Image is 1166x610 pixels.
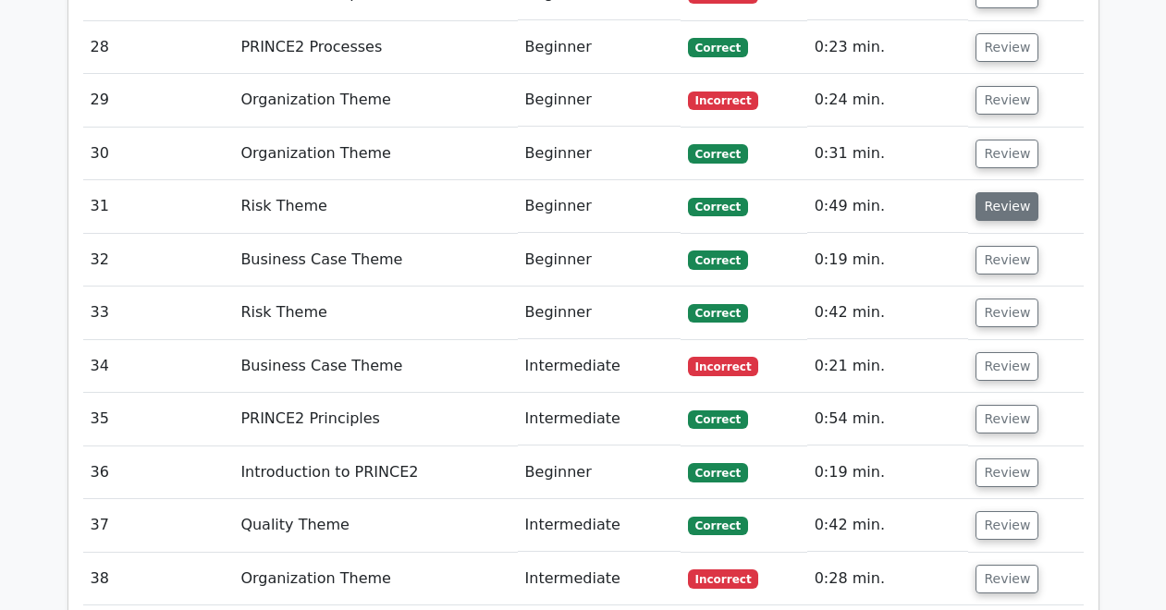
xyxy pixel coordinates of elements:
td: 38 [83,553,234,605]
span: Correct [688,463,748,482]
td: 0:49 min. [807,180,969,233]
td: 0:19 min. [807,234,969,287]
td: 33 [83,287,234,339]
span: Incorrect [688,357,759,375]
td: Beginner [518,287,681,339]
td: PRINCE2 Processes [233,21,517,74]
td: Beginner [518,180,681,233]
td: Beginner [518,74,681,127]
td: Intermediate [518,393,681,445]
td: Beginner [518,234,681,287]
td: 28 [83,21,234,74]
button: Review [976,33,1038,62]
td: 0:23 min. [807,21,969,74]
td: Intermediate [518,340,681,393]
td: 31 [83,180,234,233]
span: Incorrect [688,569,759,588]
td: Quality Theme [233,499,517,552]
td: Business Case Theme [233,234,517,287]
td: 0:21 min. [807,340,969,393]
button: Review [976,299,1038,327]
button: Review [976,246,1038,274]
td: 30 [83,128,234,180]
button: Review [976,140,1038,168]
td: Risk Theme [233,180,517,233]
span: Correct [688,410,748,429]
td: 0:54 min. [807,393,969,445]
td: Intermediate [518,499,681,552]
td: 29 [83,74,234,127]
button: Review [976,511,1038,540]
span: Correct [688,517,748,535]
td: Business Case Theme [233,340,517,393]
td: 34 [83,340,234,393]
span: Correct [688,144,748,163]
td: 0:42 min. [807,499,969,552]
button: Review [976,192,1038,221]
button: Review [976,458,1038,487]
span: Correct [688,304,748,323]
td: Introduction to PRINCE2 [233,446,517,499]
td: Beginner [518,128,681,180]
td: Organization Theme [233,74,517,127]
td: 0:42 min. [807,287,969,339]
td: Organization Theme [233,553,517,605]
td: 0:19 min. [807,446,969,499]
td: Intermediate [518,553,681,605]
td: PRINCE2 Principles [233,393,517,445]
button: Review [976,405,1038,433]
span: Correct [688,250,748,269]
td: 36 [83,446,234,499]
td: Risk Theme [233,287,517,339]
button: Review [976,352,1038,381]
span: Correct [688,198,748,216]
td: 35 [83,393,234,445]
span: Incorrect [688,91,759,110]
td: Organization Theme [233,128,517,180]
td: Beginner [518,446,681,499]
span: Correct [688,38,748,56]
td: 0:28 min. [807,553,969,605]
td: Beginner [518,21,681,74]
td: 37 [83,499,234,552]
td: 0:31 min. [807,128,969,180]
td: 32 [83,234,234,287]
button: Review [976,86,1038,115]
td: 0:24 min. [807,74,969,127]
button: Review [976,565,1038,593]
